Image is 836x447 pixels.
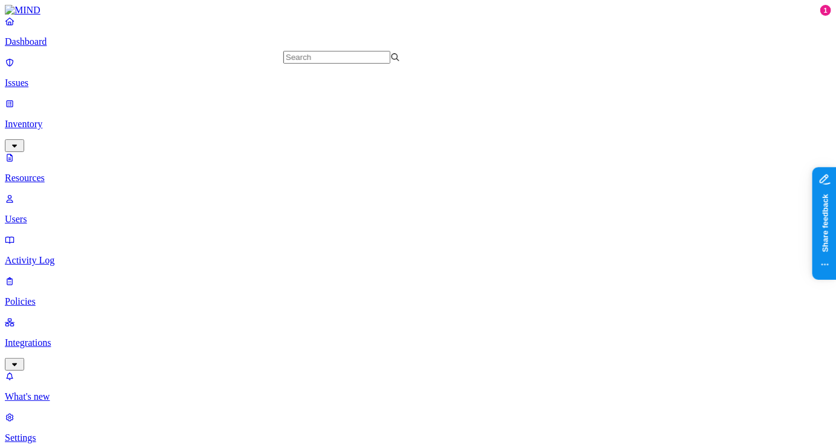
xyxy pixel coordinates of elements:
[5,5,41,16] img: MIND
[5,119,831,130] p: Inventory
[5,317,831,369] a: Integrations
[5,152,831,184] a: Resources
[5,16,831,47] a: Dashboard
[5,337,831,348] p: Integrations
[5,234,831,266] a: Activity Log
[5,412,831,443] a: Settings
[5,432,831,443] p: Settings
[820,5,831,16] div: 1
[5,36,831,47] p: Dashboard
[283,51,390,64] input: Search
[5,78,831,88] p: Issues
[5,255,831,266] p: Activity Log
[5,193,831,225] a: Users
[5,5,831,16] a: MIND
[5,57,831,88] a: Issues
[5,391,831,402] p: What's new
[5,98,831,150] a: Inventory
[5,214,831,225] p: Users
[5,173,831,184] p: Resources
[5,371,831,402] a: What's new
[5,276,831,307] a: Policies
[5,296,831,307] p: Policies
